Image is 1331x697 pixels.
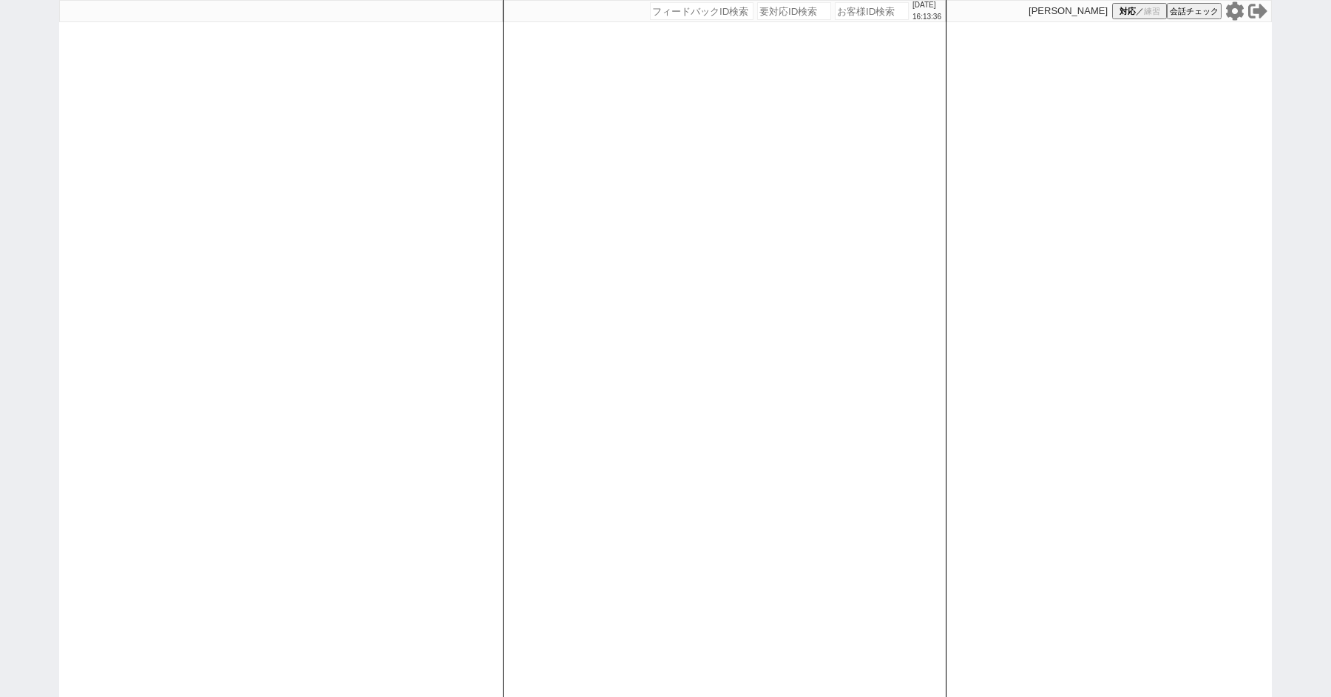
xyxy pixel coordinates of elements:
p: [PERSON_NAME] [1029,5,1108,17]
input: 要対応ID検索 [757,2,831,20]
button: 会話チェック [1167,3,1222,19]
input: お客様ID検索 [835,2,909,20]
span: 練習 [1144,6,1160,17]
button: 対応／練習 [1112,3,1167,19]
span: 会話チェック [1170,6,1219,17]
input: フィードバックID検索 [650,2,753,20]
p: 16:13:36 [912,11,941,23]
span: 対応 [1120,6,1136,17]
